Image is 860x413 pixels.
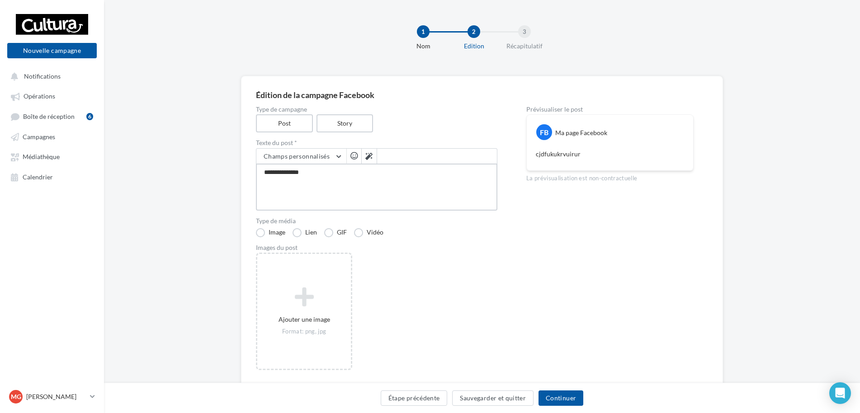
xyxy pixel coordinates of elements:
[324,228,347,237] label: GIF
[452,390,534,406] button: Sauvegarder et quitter
[24,72,61,80] span: Notifications
[5,88,99,104] a: Opérations
[23,113,75,120] span: Boîte de réception
[256,244,497,251] div: Images du post
[256,140,497,146] label: Texte du post *
[86,113,93,120] div: 6
[536,150,684,159] p: cjdfukukrvuirur
[24,93,55,100] span: Opérations
[518,25,531,38] div: 3
[539,390,583,406] button: Continuer
[256,91,708,99] div: Édition de la campagne Facebook
[256,149,346,164] button: Champs personnalisés
[7,43,97,58] button: Nouvelle campagne
[496,42,553,51] div: Récapitulatif
[23,133,55,141] span: Campagnes
[555,128,607,137] div: Ma page Facebook
[264,152,330,160] span: Champs personnalisés
[417,25,430,38] div: 1
[11,392,21,401] span: MG
[5,128,99,145] a: Campagnes
[23,153,60,161] span: Médiathèque
[354,228,383,237] label: Vidéo
[536,124,552,140] div: FB
[7,388,97,405] a: MG [PERSON_NAME]
[5,68,95,84] button: Notifications
[5,108,99,125] a: Boîte de réception6
[23,173,53,181] span: Calendrier
[256,114,313,132] label: Post
[5,148,99,164] a: Médiathèque
[526,171,694,183] div: La prévisualisation est non-contractuelle
[526,106,694,113] div: Prévisualiser le post
[256,106,497,113] label: Type de campagne
[381,390,448,406] button: Étape précédente
[5,169,99,185] a: Calendrier
[293,228,317,237] label: Lien
[394,42,452,51] div: Nom
[445,42,503,51] div: Edition
[829,382,851,404] div: Open Intercom Messenger
[256,228,285,237] label: Image
[256,218,497,224] label: Type de média
[468,25,480,38] div: 2
[317,114,373,132] label: Story
[26,392,86,401] p: [PERSON_NAME]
